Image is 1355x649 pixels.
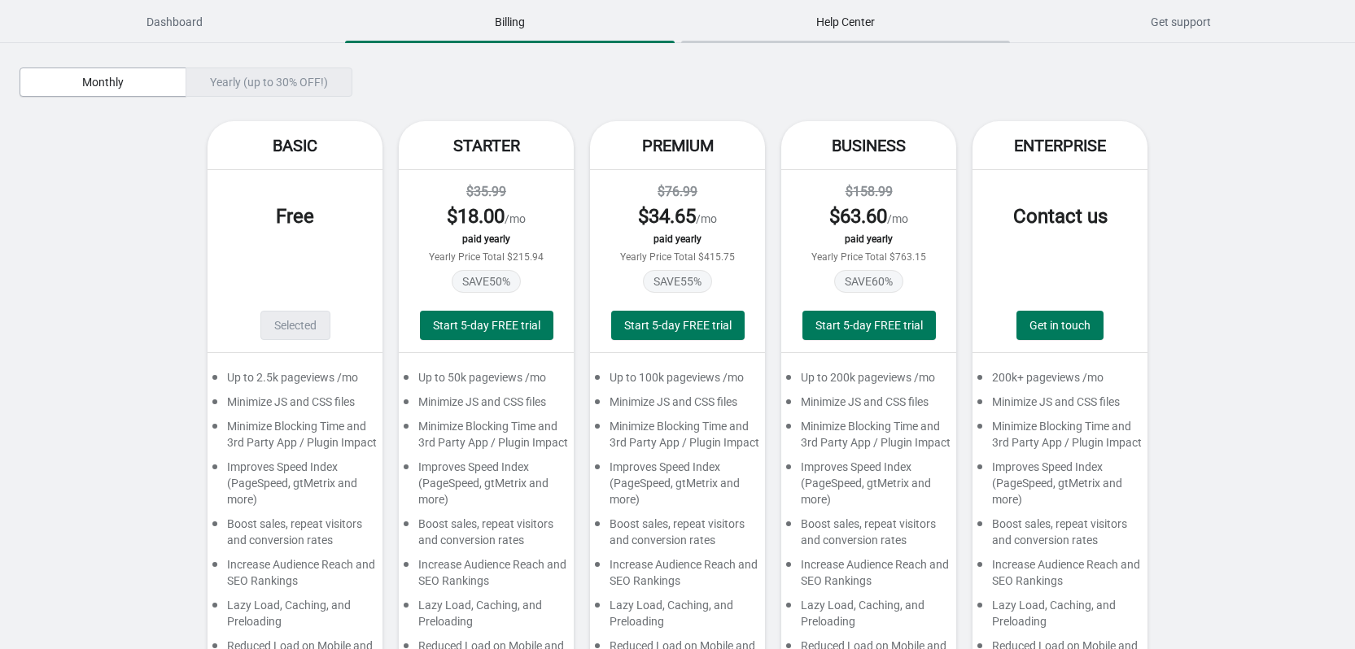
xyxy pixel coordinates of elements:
[208,394,382,418] div: Minimize JS and CSS files
[973,369,1147,394] div: 200k+ pageviews /mo
[781,369,956,394] div: Up to 200k pageviews /mo
[973,597,1147,638] div: Lazy Load, Caching, and Preloading
[606,233,749,245] div: paid yearly
[208,597,382,638] div: Lazy Load, Caching, and Preloading
[399,121,574,170] div: Starter
[1016,311,1104,340] a: Get in touch
[638,205,696,228] span: $ 34.65
[606,182,749,202] div: $76.99
[606,251,749,263] div: Yearly Price Total $415.75
[973,459,1147,516] div: Improves Speed Index (PageSpeed, gtMetrix and more)
[834,270,903,293] span: SAVE 60 %
[1016,7,1345,37] span: Get support
[590,369,765,394] div: Up to 100k pageviews /mo
[606,203,749,229] div: /mo
[7,1,342,43] button: Dashboard
[781,516,956,556] div: Boost sales, repeat visitors and conversion rates
[973,121,1147,170] div: Enterprise
[1029,319,1091,332] span: Get in touch
[973,556,1147,597] div: Increase Audience Reach and SEO Rankings
[590,121,765,170] div: Premium
[781,556,956,597] div: Increase Audience Reach and SEO Rankings
[208,121,382,170] div: Basic
[415,182,557,202] div: $35.99
[208,418,382,459] div: Minimize Blocking Time and 3rd Party App / Plugin Impact
[399,516,574,556] div: Boost sales, repeat visitors and conversion rates
[399,394,574,418] div: Minimize JS and CSS files
[973,516,1147,556] div: Boost sales, repeat visitors and conversion rates
[590,597,765,638] div: Lazy Load, Caching, and Preloading
[447,205,505,228] span: $ 18.00
[798,203,940,229] div: /mo
[399,459,574,516] div: Improves Speed Index (PageSpeed, gtMetrix and more)
[590,394,765,418] div: Minimize JS and CSS files
[452,270,521,293] span: SAVE 50 %
[345,7,674,37] span: Billing
[399,597,574,638] div: Lazy Load, Caching, and Preloading
[798,251,940,263] div: Yearly Price Total $763.15
[624,319,732,332] span: Start 5-day FREE trial
[415,233,557,245] div: paid yearly
[590,418,765,459] div: Minimize Blocking Time and 3rd Party App / Plugin Impact
[420,311,553,340] button: Start 5-day FREE trial
[781,459,956,516] div: Improves Speed Index (PageSpeed, gtMetrix and more)
[10,7,339,37] span: Dashboard
[681,7,1010,37] span: Help Center
[433,319,540,332] span: Start 5-day FREE trial
[399,369,574,394] div: Up to 50k pageviews /mo
[973,418,1147,459] div: Minimize Blocking Time and 3rd Party App / Plugin Impact
[208,556,382,597] div: Increase Audience Reach and SEO Rankings
[781,597,956,638] div: Lazy Load, Caching, and Preloading
[590,459,765,516] div: Improves Speed Index (PageSpeed, gtMetrix and more)
[208,369,382,394] div: Up to 2.5k pageviews /mo
[276,205,314,228] span: Free
[815,319,923,332] span: Start 5-day FREE trial
[611,311,745,340] button: Start 5-day FREE trial
[208,459,382,516] div: Improves Speed Index (PageSpeed, gtMetrix and more)
[82,76,124,89] span: Monthly
[829,205,887,228] span: $ 63.60
[399,418,574,459] div: Minimize Blocking Time and 3rd Party App / Plugin Impact
[781,394,956,418] div: Minimize JS and CSS files
[20,68,186,97] button: Monthly
[781,121,956,170] div: Business
[798,233,940,245] div: paid yearly
[415,251,557,263] div: Yearly Price Total $215.94
[1013,205,1108,228] span: Contact us
[781,418,956,459] div: Minimize Blocking Time and 3rd Party App / Plugin Impact
[590,516,765,556] div: Boost sales, repeat visitors and conversion rates
[590,556,765,597] div: Increase Audience Reach and SEO Rankings
[415,203,557,229] div: /mo
[802,311,936,340] button: Start 5-day FREE trial
[798,182,940,202] div: $158.99
[643,270,712,293] span: SAVE 55 %
[399,556,574,597] div: Increase Audience Reach and SEO Rankings
[208,516,382,556] div: Boost sales, repeat visitors and conversion rates
[973,394,1147,418] div: Minimize JS and CSS files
